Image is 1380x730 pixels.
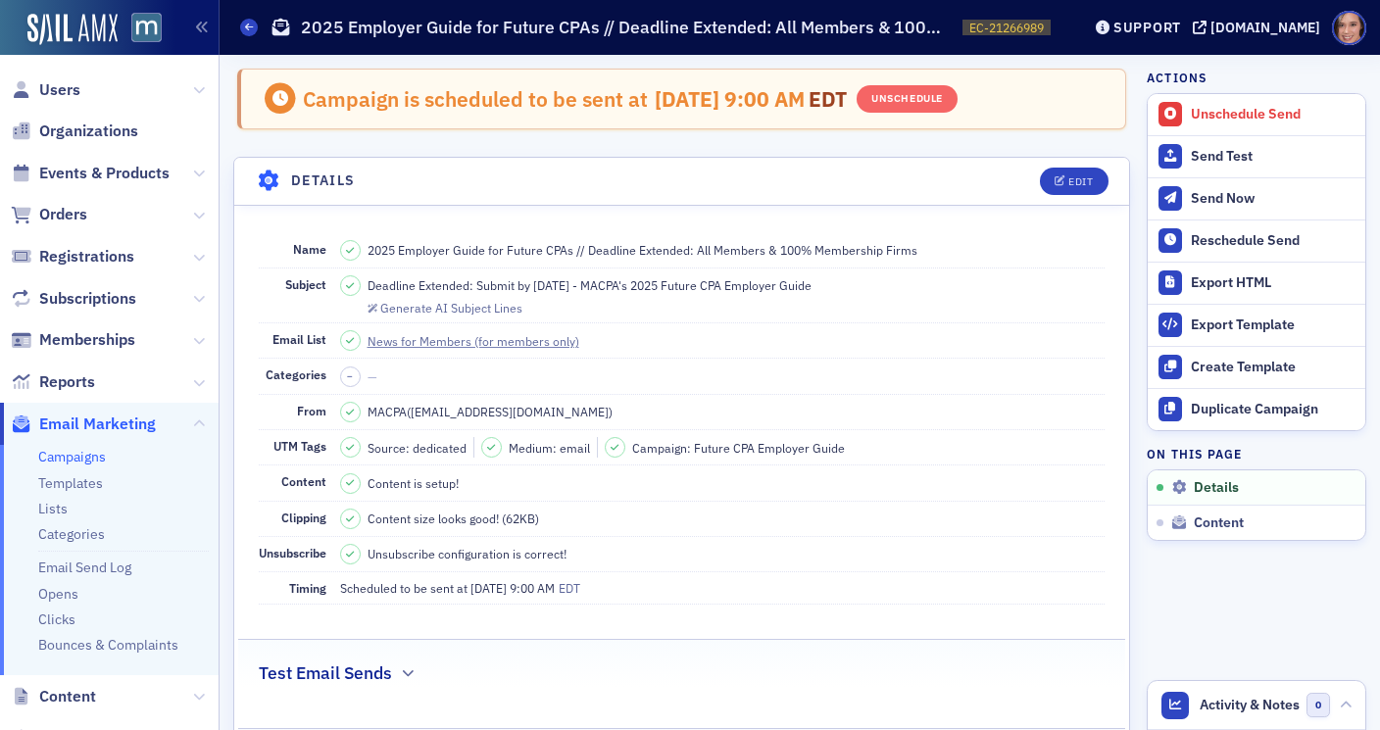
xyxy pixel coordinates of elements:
[11,79,80,101] a: Users
[259,660,392,686] h2: Test Email Sends
[11,371,95,393] a: Reports
[285,276,326,292] span: Subject
[509,439,590,457] span: Medium: email
[273,438,326,454] span: UTM Tags
[1148,262,1365,304] a: Export HTML
[38,585,78,603] a: Opens
[118,13,162,46] a: View Homepage
[1148,304,1365,346] a: Export Template
[281,473,326,489] span: Content
[1148,177,1365,219] button: Send Now
[1191,401,1355,418] div: Duplicate Campaign
[805,85,847,113] span: EDT
[38,474,103,492] a: Templates
[1068,176,1093,187] div: Edit
[1147,445,1366,462] h4: On this page
[303,86,648,112] div: Campaign is scheduled to be sent at
[11,246,134,268] a: Registrations
[266,366,326,382] span: Categories
[38,448,106,465] a: Campaigns
[281,510,326,525] span: Clipping
[259,545,326,560] span: Unsubscribe
[969,20,1044,36] span: EC-21266989
[39,686,96,707] span: Content
[368,241,917,259] span: 2025 Employer Guide for Future CPAs // Deadline Extended: All Members & 100% Membership Firms
[11,288,136,310] a: Subscriptions
[297,403,326,418] span: From
[340,579,468,597] span: Scheduled to be sent at
[1200,695,1300,715] span: Activity & Notes
[1148,135,1365,177] button: Send Test
[1332,11,1366,45] span: Profile
[38,500,68,517] a: Lists
[1210,19,1320,36] div: [DOMAIN_NAME]
[38,610,75,628] a: Clicks
[39,329,135,351] span: Memberships
[368,298,522,316] button: Generate AI Subject Lines
[1147,69,1207,86] h4: Actions
[347,369,353,383] span: –
[1194,479,1239,497] span: Details
[39,414,156,435] span: Email Marketing
[1191,274,1355,292] div: Export HTML
[39,288,136,310] span: Subscriptions
[27,14,118,45] img: SailAMX
[38,559,131,576] a: Email Send Log
[39,79,80,101] span: Users
[1148,388,1365,430] button: Duplicate Campaign
[555,580,580,596] span: EDT
[39,371,95,393] span: Reports
[724,85,805,113] span: 9:00 AM
[1148,346,1365,388] a: Create Template
[1194,514,1244,532] span: Content
[1191,190,1355,208] div: Send Now
[1113,19,1181,36] div: Support
[301,16,953,39] h1: 2025 Employer Guide for Future CPAs // Deadline Extended: All Members & 100% Membership Firms
[380,303,522,314] div: Generate AI Subject Lines
[39,163,170,184] span: Events & Products
[1191,359,1355,376] div: Create Template
[39,204,87,225] span: Orders
[368,545,567,562] span: Unsubscribe configuration is correct!
[11,414,156,435] a: Email Marketing
[293,241,326,257] span: Name
[11,329,135,351] a: Memberships
[1193,21,1327,34] button: [DOMAIN_NAME]
[368,474,459,492] span: Content is setup!
[1191,148,1355,166] div: Send Test
[289,580,326,596] span: Timing
[632,439,845,457] span: Campaign: Future CPA Employer Guide
[368,368,377,384] span: —
[38,636,178,654] a: Bounces & Complaints
[11,204,87,225] a: Orders
[368,403,613,420] span: MACPA ( [EMAIL_ADDRESS][DOMAIN_NAME] )
[470,580,510,596] span: [DATE]
[11,163,170,184] a: Events & Products
[510,580,555,596] span: 9:00 AM
[272,331,326,347] span: Email List
[1306,693,1331,717] span: 0
[857,85,957,113] button: Unschedule
[11,121,138,142] a: Organizations
[368,439,467,457] span: Source: dedicated
[368,332,597,350] a: News for Members (for members only)
[38,525,105,543] a: Categories
[131,13,162,43] img: SailAMX
[368,510,539,527] span: Content size looks good! (62KB)
[1191,316,1355,334] div: Export Template
[39,246,134,268] span: Registrations
[291,170,356,191] h4: Details
[368,276,812,294] span: Deadline Extended: Submit by [DATE] - MACPA's 2025 Future CPA Employer Guide
[1191,106,1355,123] div: Unschedule Send
[1191,232,1355,250] div: Reschedule Send
[1148,219,1365,262] button: Reschedule Send
[11,686,96,707] a: Content
[655,85,724,113] span: [DATE]
[1148,94,1365,135] button: Unschedule Send
[39,121,138,142] span: Organizations
[1040,168,1108,195] button: Edit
